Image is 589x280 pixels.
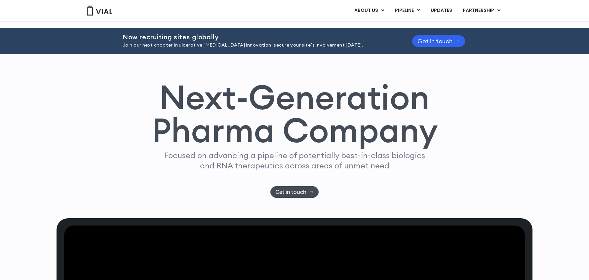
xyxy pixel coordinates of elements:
[86,6,113,16] img: Vial Logo
[457,5,506,16] a: PARTNERSHIPMenu Toggle
[412,35,465,47] a: Get in touch
[390,5,425,16] a: PIPELINEMenu Toggle
[417,39,452,44] span: Get in touch
[151,81,438,147] h1: Next-Generation Pharma Company
[123,33,396,41] h2: Now recruiting sites globally
[425,5,457,16] a: UPDATES
[349,5,389,16] a: ABOUT USMenu Toggle
[161,150,428,171] p: Focused on advancing a pipeline of potentially best-in-class biologics and RNA therapeutics acros...
[123,42,396,49] p: Join our next chapter in ulcerative [MEDICAL_DATA] innovation, secure your site’s involvement [DA...
[270,186,319,198] a: Get in touch
[276,190,306,194] span: Get in touch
